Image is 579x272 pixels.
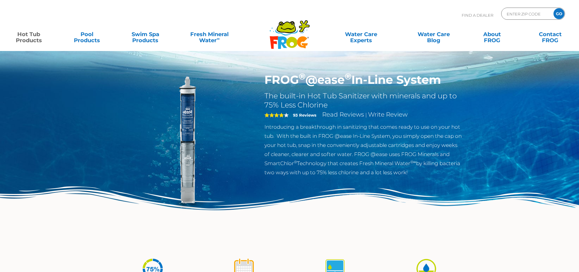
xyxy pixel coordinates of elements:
[217,36,220,41] sup: ∞
[293,113,316,117] strong: 93 Reviews
[345,71,351,82] sup: ®
[123,28,168,40] a: Swim SpaProducts
[266,12,313,49] img: Frog Products Logo
[116,73,256,212] img: inline-system.png
[322,111,364,118] a: Read Reviews
[462,8,493,23] p: Find A Dealer
[6,28,51,40] a: Hot TubProducts
[411,28,456,40] a: Water CareBlog
[469,28,515,40] a: AboutFROG
[64,28,110,40] a: PoolProducts
[264,91,463,110] h2: The built-in Hot Tub Sanitizer with minerals and up to 75% Less Chlorine
[264,113,284,117] span: 4
[528,28,573,40] a: ContactFROG
[324,28,398,40] a: Water CareExperts
[181,28,238,40] a: Fresh MineralWater∞
[553,8,564,19] input: GO
[365,112,367,118] span: |
[264,122,463,177] p: Introducing a breakthrough in sanitizing that comes ready to use on your hot tub. With the built ...
[368,111,408,118] a: Write Review
[294,160,297,164] sup: ®
[410,160,416,164] sup: ®∞
[299,71,305,82] sup: ®
[264,73,463,87] h1: FROG @ease In-Line System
